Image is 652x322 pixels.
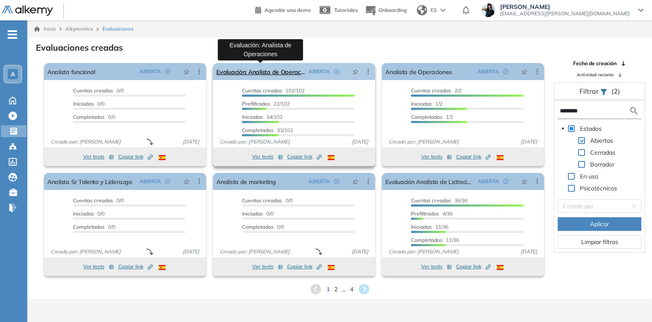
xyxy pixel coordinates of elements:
span: Abiertas [588,135,615,146]
a: Inicio [34,25,56,33]
span: 22/102 [242,101,290,107]
a: Analista Sr Talento y Liderazgo [47,173,132,190]
span: Psicotécnicos [578,183,619,193]
span: pushpin [183,178,189,185]
img: Logo [2,6,53,16]
button: Copiar link [118,152,153,162]
span: ABIERTA [309,68,330,75]
a: Evaluación Analista de Licitaciones [385,173,474,190]
button: Copiar link [118,262,153,272]
span: Cuentas creadas [73,87,113,94]
span: Creado por: [PERSON_NAME] [47,138,124,146]
span: 0/0 [242,224,284,230]
span: Estados [578,124,603,134]
img: ESP [497,265,504,270]
span: pushpin [521,68,527,75]
span: 11/36 [411,237,459,243]
span: Copiar link [456,263,491,270]
span: Creado por: [PERSON_NAME] [385,248,462,256]
span: 0/0 [242,197,293,204]
span: [DATE] [348,138,372,146]
span: Limpiar filtros [581,237,618,247]
button: Limpiar filtros [558,235,641,249]
span: Iniciadas [242,114,263,120]
span: Filtrar [579,87,600,95]
span: Borrador [590,161,614,168]
span: 2 [334,285,338,294]
span: Iniciadas [411,224,432,230]
span: check-circle [503,179,508,184]
span: Onboarding [378,7,407,13]
span: check-circle [165,69,170,74]
span: 33/102 [242,127,293,133]
span: Cerradas [588,147,617,158]
span: [DATE] [517,138,541,146]
span: 0/0 [73,101,105,107]
img: arrow [440,9,445,12]
span: Fecha de creación [573,60,617,67]
img: world [417,5,427,15]
span: Agendar una demo [265,7,311,13]
button: Copiar link [456,152,491,162]
span: [DATE] [179,138,203,146]
img: ESP [497,155,504,160]
a: Analista de Operaciones [385,63,452,80]
span: [DATE] [348,248,372,256]
img: ESP [328,155,335,160]
a: Evaluación: Analista de Operaciones [216,63,305,80]
button: Ver tests [421,262,452,272]
span: Actividad reciente [577,72,614,78]
span: [PERSON_NAME] [500,3,630,10]
button: Copiar link [456,262,491,272]
span: pushpin [183,68,189,75]
img: search icon [629,106,639,116]
span: 0/0 [73,197,124,204]
h3: Evaluaciones creadas [36,43,123,53]
span: ABIERTA [477,178,499,185]
span: ABIERTA [477,68,499,75]
span: 11/36 [411,224,448,230]
span: (2) [611,86,620,96]
span: check-circle [334,179,339,184]
span: Creado por: [PERSON_NAME] [385,138,462,146]
button: pushpin [515,175,534,188]
span: check-circle [334,69,339,74]
span: caret-down [561,126,565,131]
span: En uso [580,172,598,180]
span: 34/102 [242,114,282,120]
button: Aplicar [558,217,641,231]
span: 0/0 [242,210,274,217]
button: Ver tests [83,262,114,272]
span: Completados [242,127,274,133]
span: Borrador [588,159,616,170]
span: Iniciadas [73,210,94,217]
span: 0/0 [73,114,115,120]
button: pushpin [515,65,534,78]
span: Copiar link [118,153,153,161]
span: A [11,71,15,78]
span: Copiar link [287,263,322,270]
button: Copiar link [287,262,322,272]
span: ... [342,285,346,294]
span: Copiar link [118,263,153,270]
span: Aplicar [590,219,609,229]
span: ABIERTA [140,68,161,75]
span: Iniciadas [73,101,94,107]
span: ABIERTA [309,178,330,185]
span: pushpin [352,68,358,75]
span: 102/102 [242,87,305,94]
span: Prefiltrados [411,210,439,217]
button: Ver tests [252,152,283,162]
span: Completados [73,224,105,230]
span: Creado por: [PERSON_NAME] [216,248,293,256]
button: pushpin [177,65,196,78]
img: ESP [159,155,166,160]
span: pushpin [352,178,358,185]
span: Copiar link [287,153,322,161]
span: Estados [580,125,602,132]
span: 4 [350,285,353,294]
a: Agendar una demo [255,4,311,14]
span: ES [431,6,437,14]
button: Onboarding [365,1,407,20]
img: ESP [328,265,335,270]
